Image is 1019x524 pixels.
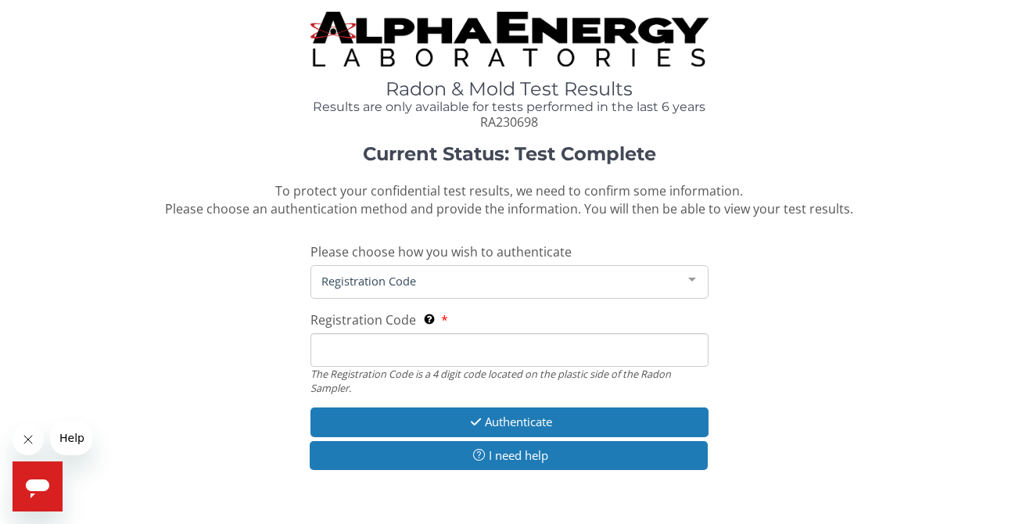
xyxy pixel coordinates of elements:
span: RA230698 [480,113,538,131]
strong: Current Status: Test Complete [363,142,656,165]
h1: Radon & Mold Test Results [310,79,709,99]
span: To protect your confidential test results, we need to confirm some information. Please choose an ... [165,182,853,217]
div: The Registration Code is a 4 digit code located on the plastic side of the Radon Sampler. [310,367,709,396]
iframe: Button to launch messaging window [13,461,63,511]
iframe: Message from company [50,421,92,455]
span: Registration Code [310,311,416,328]
span: Registration Code [318,272,676,289]
iframe: Close message [13,424,44,455]
img: TightCrop.jpg [310,12,709,66]
span: Please choose how you wish to authenticate [310,243,572,260]
button: I need help [310,441,708,470]
button: Authenticate [310,407,709,436]
h4: Results are only available for tests performed in the last 6 years [310,100,709,114]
